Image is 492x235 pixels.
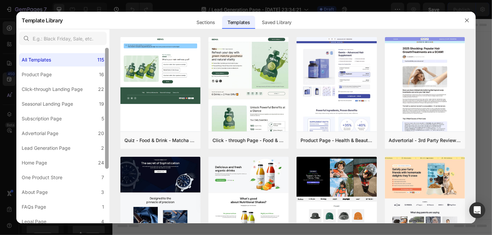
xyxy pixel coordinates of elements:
[22,203,46,211] div: FAQs Page
[101,144,104,152] div: 2
[191,16,220,29] div: Sections
[22,173,62,182] div: One Product Store
[22,129,58,137] div: Advertorial Page
[155,166,245,172] div: Start with Generating from URL or image
[101,115,104,123] div: 5
[102,203,104,211] div: 1
[124,136,196,144] div: Quiz - Food & Drink - Matcha Glow Shot
[152,129,197,142] button: Add sections
[99,100,104,108] div: 19
[22,85,83,93] div: Click-through Landing Page
[101,188,104,196] div: 3
[212,136,285,144] div: Click - through Page - Food & Drink - Matcha Glow Shot
[22,144,70,152] div: Lead Generation Page
[98,159,104,167] div: 24
[160,116,240,124] div: Start with Sections from sidebar
[120,37,200,104] img: quiz-1.png
[22,115,62,123] div: Subscription Page
[22,159,47,167] div: Home Page
[22,56,51,64] div: All Templates
[301,136,373,144] div: Product Page - Health & Beauty - Hair Supplement
[222,16,255,29] div: Templates
[19,32,107,45] input: E.g.: Black Friday, Sale, etc.
[22,188,48,196] div: About Page
[101,218,104,226] div: 4
[98,85,104,93] div: 22
[101,173,104,182] div: 7
[22,218,46,226] div: Legal Page
[257,16,297,29] div: Saved Library
[469,202,485,218] div: Open Intercom Messenger
[22,100,73,108] div: Seasonal Landing Page
[201,129,249,142] button: Add elements
[99,71,104,79] div: 16
[97,56,104,64] div: 115
[389,136,461,144] div: Advertorial - 3rd Party Review - The Before Image - Hair Supplement
[98,129,104,137] div: 20
[22,12,63,29] h2: Template Library
[22,71,52,79] div: Product Page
